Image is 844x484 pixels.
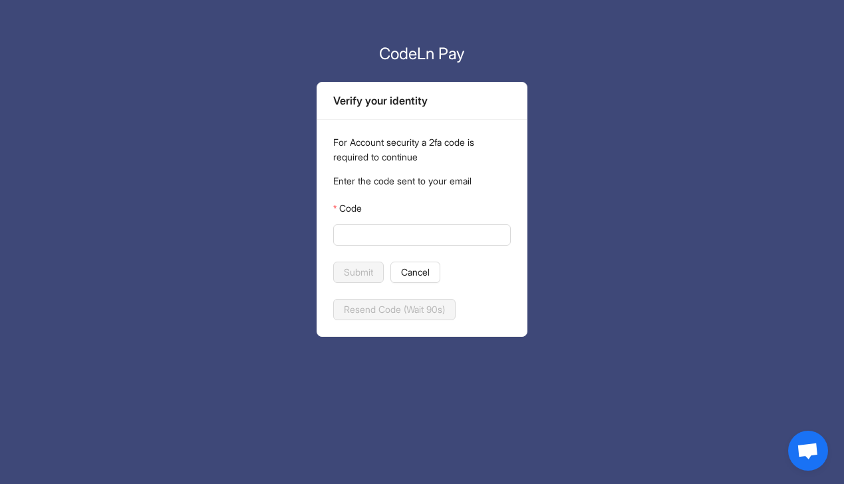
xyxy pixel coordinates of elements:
label: Code [333,198,362,219]
span: Cancel [401,265,430,280]
button: Submit [333,262,384,283]
p: For Account security a 2fa code is required to continue [333,135,511,164]
button: Cancel [390,262,440,283]
span: Resend Code (Wait 90s) [344,302,445,317]
input: Code [341,228,500,242]
div: Open chat [788,431,828,471]
p: CodeLn Pay [317,42,527,66]
div: Verify your identity [333,93,511,109]
p: Enter the code sent to your email [333,174,511,188]
span: Submit [344,265,373,280]
button: Resend Code (Wait 90s) [333,299,456,320]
